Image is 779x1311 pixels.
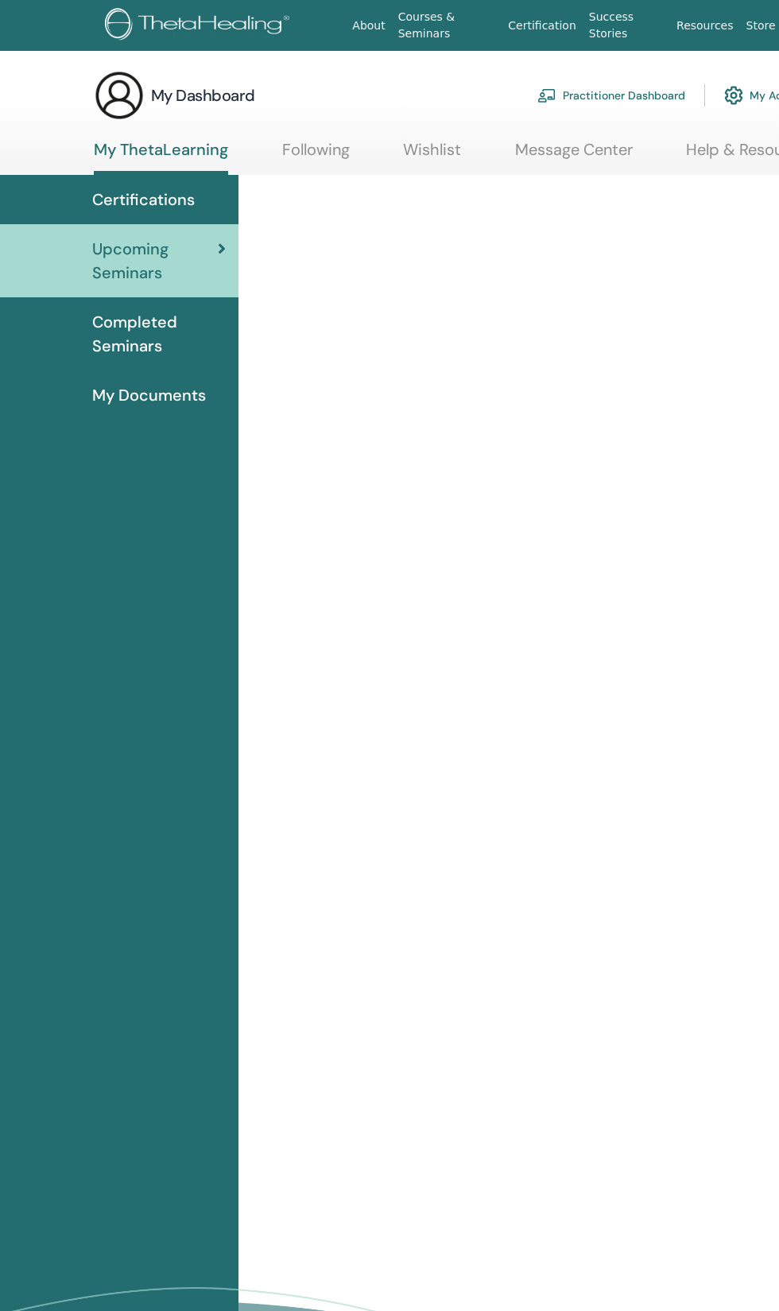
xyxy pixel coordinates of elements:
[282,140,350,171] a: Following
[515,140,633,171] a: Message Center
[670,11,740,41] a: Resources
[151,84,255,107] h3: My Dashboard
[724,82,743,109] img: cog.svg
[92,237,218,285] span: Upcoming Seminars
[92,383,206,407] span: My Documents
[94,140,228,175] a: My ThetaLearning
[94,70,145,121] img: generic-user-icon.jpg
[105,8,295,44] img: logo.png
[392,2,502,48] a: Courses & Seminars
[403,140,461,171] a: Wishlist
[583,2,670,48] a: Success Stories
[537,78,685,113] a: Practitioner Dashboard
[92,310,226,358] span: Completed Seminars
[92,188,195,211] span: Certifications
[346,11,391,41] a: About
[502,11,582,41] a: Certification
[537,88,556,103] img: chalkboard-teacher.svg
